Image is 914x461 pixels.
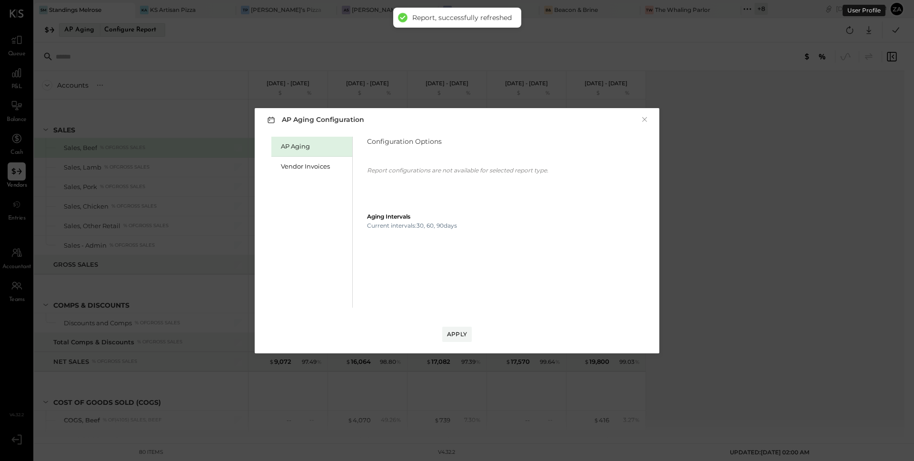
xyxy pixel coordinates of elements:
[640,115,649,124] button: ×
[447,330,467,338] div: Apply
[367,137,548,146] div: Configuration Options
[367,222,457,229] p: Current intervals: 30, 60, 90 days
[442,327,472,342] button: Apply
[281,142,348,151] div: AP Aging
[367,214,548,220] div: Aging Intervals
[367,167,548,174] p: Report configurations are not available for selected report type.
[265,114,364,126] h3: AP Aging Configuration
[843,5,885,16] div: User Profile
[412,13,512,22] div: Report, successfully refreshed
[281,162,348,171] div: Vendor Invoices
